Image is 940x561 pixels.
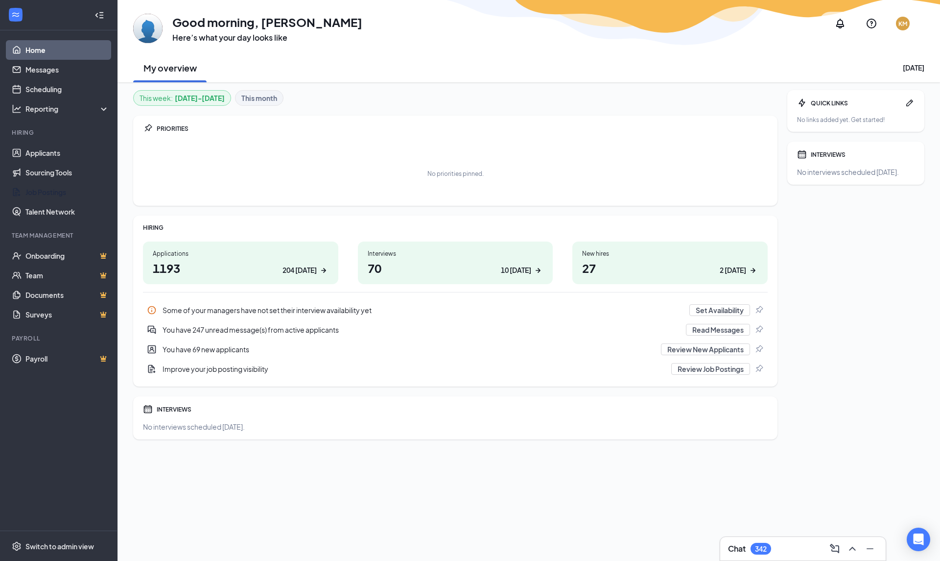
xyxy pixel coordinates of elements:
div: No links added yet. Get started! [797,116,915,124]
svg: Pin [754,305,764,315]
div: QUICK LINKS [811,99,901,107]
button: ChevronUp [845,541,860,557]
div: No priorities pinned. [427,170,484,178]
h3: Chat [728,543,746,554]
svg: ArrowRight [533,266,543,275]
div: New hires [582,249,758,258]
div: This week : [140,93,225,103]
svg: WorkstreamLogo [11,10,21,20]
svg: DoubleChatActive [147,325,157,335]
svg: UserEntity [147,344,157,354]
b: [DATE] - [DATE] [175,93,225,103]
a: Scheduling [25,79,109,99]
a: Home [25,40,109,60]
a: New hires272 [DATE]ArrowRight [572,242,768,284]
button: Read Messages [686,324,750,336]
button: Minimize [862,541,878,557]
svg: DocumentAdd [147,364,157,374]
h1: 70 [368,260,543,276]
a: DocumentsCrown [25,285,109,305]
svg: Notifications [834,18,846,29]
a: Applicants [25,143,109,163]
a: DoubleChatActiveYou have 247 unread message(s) from active applicantsRead MessagesPin [143,320,768,340]
a: Interviews7010 [DATE]ArrowRight [358,242,553,284]
div: PRIORITIES [157,124,768,133]
svg: Minimize [864,543,876,555]
div: KM [898,20,907,28]
h1: 27 [582,260,758,276]
div: INTERVIEWS [811,150,915,159]
div: Applications [153,249,329,258]
a: Talent Network [25,202,109,221]
div: Open Intercom Messenger [907,528,930,551]
svg: Pin [754,344,764,354]
div: INTERVIEWS [157,405,768,414]
div: Improve your job posting visibility [163,364,665,374]
svg: Settings [12,541,22,551]
div: Improve your job posting visibility [143,359,768,379]
svg: ChevronUp [846,543,858,555]
a: UserEntityYou have 69 new applicantsReview New ApplicantsPin [143,340,768,359]
div: No interviews scheduled [DATE]. [143,422,768,432]
div: Payroll [12,334,107,342]
div: 2 [DATE] [720,265,746,275]
img: Kalynn Muha [133,14,163,43]
a: Applications1193204 [DATE]ArrowRight [143,242,338,284]
a: Messages [25,60,109,79]
a: InfoSome of your managers have not set their interview availability yetSet AvailabilityPin [143,300,768,320]
button: ComposeMessage [827,541,843,557]
button: Review Job Postings [671,363,750,375]
b: This month [241,93,277,103]
svg: Calendar [143,404,153,414]
div: [DATE] [903,63,924,73]
h3: Here’s what your day looks like [172,32,362,43]
button: Review New Applicants [661,343,750,355]
div: HIRING [143,223,768,232]
div: You have 69 new applicants [163,344,655,354]
a: TeamCrown [25,266,109,285]
svg: Info [147,305,157,315]
a: SurveysCrown [25,305,109,324]
div: Reporting [25,104,110,114]
h2: My overview [143,62,197,74]
div: 342 [755,545,767,553]
div: You have 247 unread message(s) from active applicants [143,320,768,340]
svg: Pin [754,325,764,335]
svg: QuestionInfo [866,18,877,29]
svg: Analysis [12,104,22,114]
div: You have 247 unread message(s) from active applicants [163,325,680,335]
div: Some of your managers have not set their interview availability yet [143,300,768,320]
svg: Calendar [797,149,807,159]
svg: Pen [905,98,915,108]
svg: Collapse [94,10,104,20]
svg: ArrowRight [748,266,758,275]
svg: Bolt [797,98,807,108]
svg: Pin [143,123,153,133]
div: Team Management [12,231,107,240]
button: Set Availability [689,304,750,316]
a: PayrollCrown [25,349,109,368]
a: DocumentAddImprove your job posting visibilityReview Job PostingsPin [143,359,768,379]
div: 10 [DATE] [501,265,531,275]
h1: Good morning, [PERSON_NAME] [172,14,362,30]
div: Some of your managers have not set their interview availability yet [163,305,683,315]
div: You have 69 new applicants [143,340,768,359]
h1: 1193 [153,260,329,276]
div: 204 [DATE] [282,265,317,275]
div: No interviews scheduled [DATE]. [797,167,915,177]
a: OnboardingCrown [25,246,109,266]
svg: ComposeMessage [829,543,841,555]
svg: Pin [754,364,764,374]
div: Interviews [368,249,543,258]
svg: ArrowRight [319,266,329,275]
a: Sourcing Tools [25,163,109,182]
div: Switch to admin view [25,541,94,551]
a: Job Postings [25,182,109,202]
div: Hiring [12,128,107,137]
